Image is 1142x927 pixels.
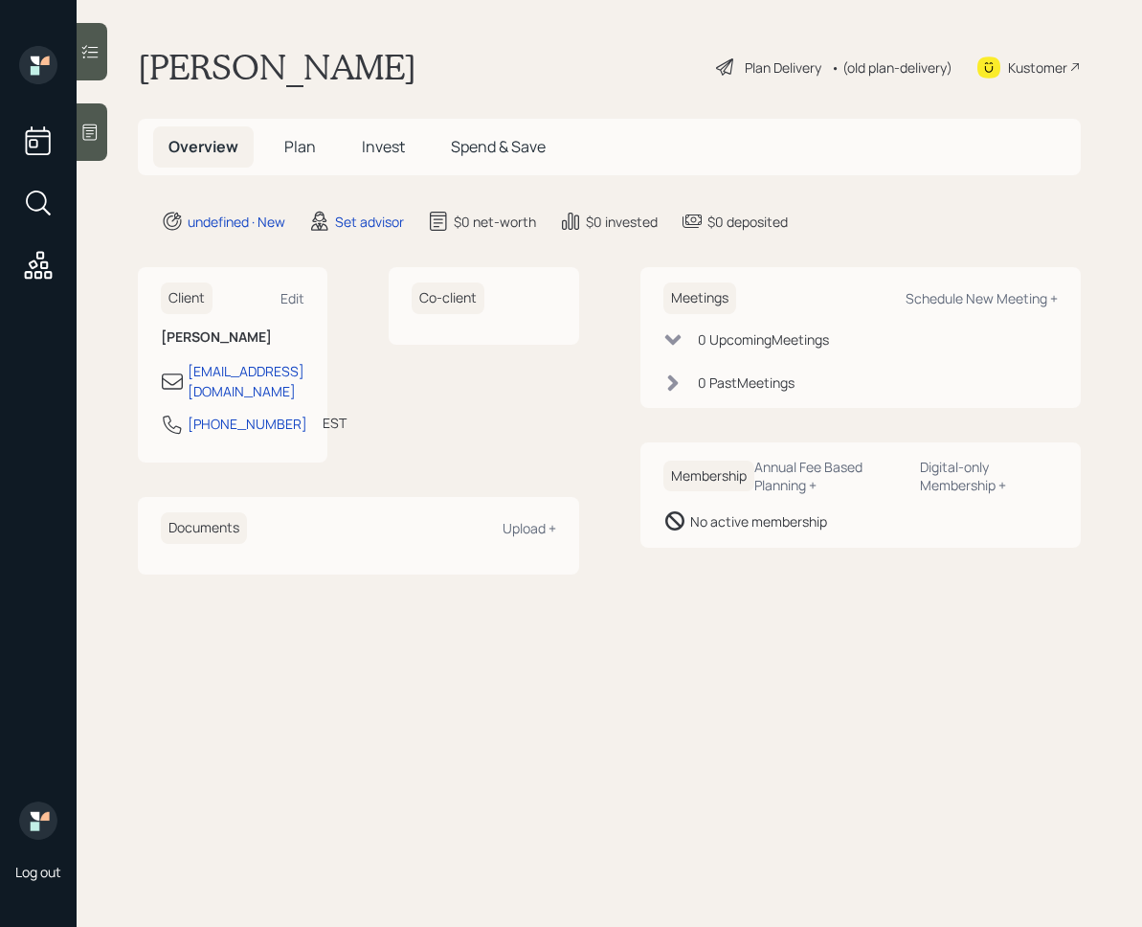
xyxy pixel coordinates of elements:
[906,289,1058,307] div: Schedule New Meeting +
[745,57,821,78] div: Plan Delivery
[754,458,906,494] div: Annual Fee Based Planning +
[663,283,736,314] h6: Meetings
[188,212,285,232] div: undefined · New
[188,414,307,434] div: [PHONE_NUMBER]
[323,413,347,433] div: EST
[161,329,304,346] h6: [PERSON_NAME]
[454,212,536,232] div: $0 net-worth
[335,212,404,232] div: Set advisor
[920,458,1058,494] div: Digital-only Membership +
[362,136,405,157] span: Invest
[503,519,556,537] div: Upload +
[412,283,484,314] h6: Co-client
[284,136,316,157] span: Plan
[168,136,238,157] span: Overview
[19,802,57,840] img: retirable_logo.png
[188,361,304,401] div: [EMAIL_ADDRESS][DOMAIN_NAME]
[161,512,247,544] h6: Documents
[15,863,61,881] div: Log out
[451,136,546,157] span: Spend & Save
[586,212,658,232] div: $0 invested
[280,289,304,307] div: Edit
[663,461,754,492] h6: Membership
[698,373,795,393] div: 0 Past Meeting s
[1008,57,1067,78] div: Kustomer
[698,329,829,350] div: 0 Upcoming Meeting s
[690,511,827,531] div: No active membership
[138,46,416,88] h1: [PERSON_NAME]
[707,212,788,232] div: $0 deposited
[831,57,952,78] div: • (old plan-delivery)
[161,283,213,314] h6: Client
